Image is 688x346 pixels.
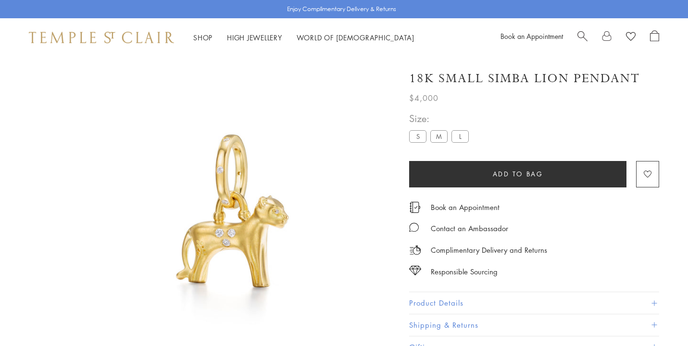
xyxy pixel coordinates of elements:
label: L [451,130,469,142]
div: Responsible Sourcing [431,266,498,278]
button: Shipping & Returns [409,314,659,336]
p: Complimentary Delivery and Returns [431,244,547,256]
p: Enjoy Complimentary Delivery & Returns [287,4,396,14]
img: icon_appointment.svg [409,202,421,213]
img: Temple St. Clair [29,32,174,43]
button: Product Details [409,292,659,314]
label: S [409,130,426,142]
a: Open Shopping Bag [650,30,659,45]
img: icon_sourcing.svg [409,266,421,275]
img: MessageIcon-01_2.svg [409,222,419,232]
a: Search [577,30,588,45]
span: Add to bag [493,169,543,179]
a: View Wishlist [626,30,636,45]
a: World of [DEMOGRAPHIC_DATA]World of [DEMOGRAPHIC_DATA] [297,33,414,42]
a: Book an Appointment [500,31,563,41]
a: High JewelleryHigh Jewellery [227,33,282,42]
span: $4,000 [409,92,438,104]
nav: Main navigation [193,32,414,44]
div: Contact an Ambassador [431,222,508,235]
button: Add to bag [409,161,626,187]
h1: 18K Small Simba Lion Pendant [409,70,640,87]
span: Size: [409,111,473,126]
a: ShopShop [193,33,213,42]
img: icon_delivery.svg [409,244,421,256]
a: Book an Appointment [431,202,500,212]
label: M [430,130,448,142]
